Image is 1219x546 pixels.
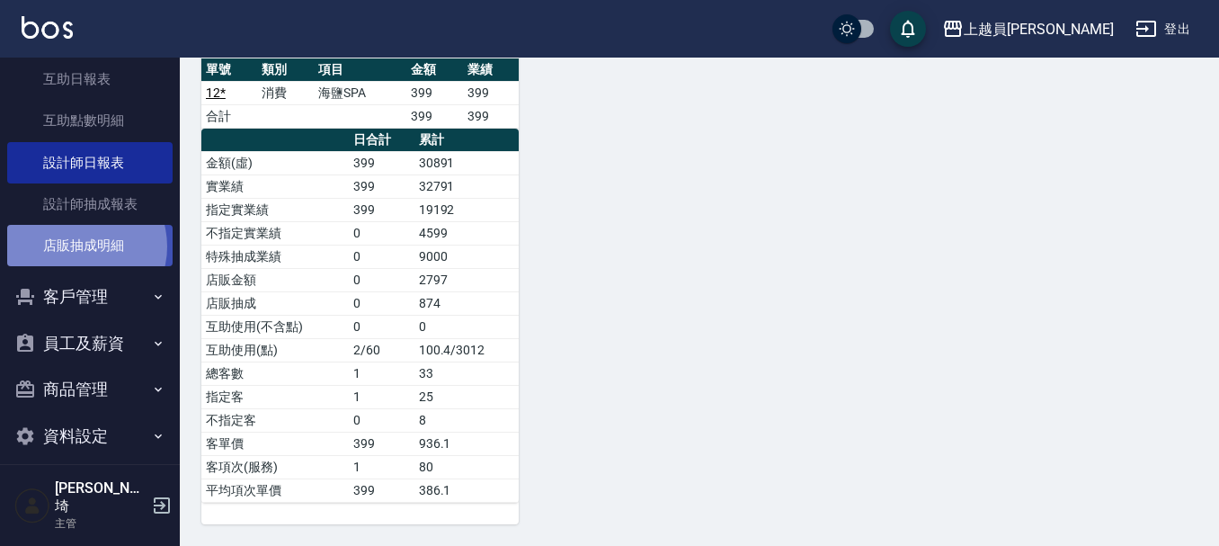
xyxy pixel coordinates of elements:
td: 客單價 [201,432,349,455]
td: 金額(虛) [201,151,349,175]
td: 0 [349,291,414,315]
td: 0 [349,268,414,291]
td: 874 [414,291,520,315]
td: 指定實業績 [201,198,349,221]
button: 員工及薪資 [7,320,173,367]
a: 設計師抽成報表 [7,183,173,225]
td: 特殊抽成業績 [201,245,349,268]
td: 9000 [414,245,520,268]
td: 399 [349,175,414,198]
th: 單號 [201,58,257,82]
td: 平均項次單價 [201,479,349,502]
td: 32791 [414,175,520,198]
div: 上越員[PERSON_NAME] [964,18,1114,40]
td: 33 [414,362,520,385]
td: 店販抽成 [201,291,349,315]
td: 0 [349,245,414,268]
td: 936.1 [414,432,520,455]
button: 上越員[PERSON_NAME] [935,11,1121,48]
td: 互助使用(不含點) [201,315,349,338]
td: 25 [414,385,520,408]
td: 0 [349,315,414,338]
button: 客戶管理 [7,273,173,320]
td: 399 [463,81,519,104]
th: 累計 [414,129,520,152]
td: 19192 [414,198,520,221]
td: 399 [349,432,414,455]
td: 399 [463,104,519,128]
img: Person [14,488,50,524]
td: 100.4/3012 [414,338,520,362]
th: 日合計 [349,129,414,152]
a: 設計師日報表 [7,142,173,183]
td: 海鹽SPA [314,81,406,104]
td: 30891 [414,151,520,175]
td: 0 [349,408,414,432]
td: 399 [349,151,414,175]
td: 消費 [257,81,313,104]
td: 0 [349,221,414,245]
td: 實業績 [201,175,349,198]
td: 2797 [414,268,520,291]
td: 不指定客 [201,408,349,432]
td: 399 [349,198,414,221]
a: 店販抽成明細 [7,225,173,266]
table: a dense table [201,58,519,129]
button: 資料設定 [7,413,173,460]
td: 399 [406,81,462,104]
td: 8 [414,408,520,432]
td: 4599 [414,221,520,245]
button: 商品管理 [7,366,173,413]
p: 主管 [55,515,147,532]
td: 2/60 [349,338,414,362]
th: 業績 [463,58,519,82]
td: 1 [349,385,414,408]
td: 399 [406,104,462,128]
button: 登出 [1128,13,1197,46]
td: 80 [414,455,520,479]
a: 互助點數明細 [7,100,173,141]
button: save [890,11,926,47]
td: 客項次(服務) [201,455,349,479]
a: 互助日報表 [7,58,173,100]
td: 0 [414,315,520,338]
td: 1 [349,362,414,385]
th: 類別 [257,58,313,82]
th: 項目 [314,58,406,82]
th: 金額 [406,58,462,82]
td: 不指定實業績 [201,221,349,245]
h5: [PERSON_NAME]埼 [55,479,147,515]
td: 合計 [201,104,257,128]
td: 店販金額 [201,268,349,291]
td: 互助使用(點) [201,338,349,362]
td: 1 [349,455,414,479]
td: 386.1 [414,479,520,502]
td: 399 [349,479,414,502]
table: a dense table [201,129,519,503]
img: Logo [22,16,73,39]
td: 總客數 [201,362,349,385]
td: 指定客 [201,385,349,408]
